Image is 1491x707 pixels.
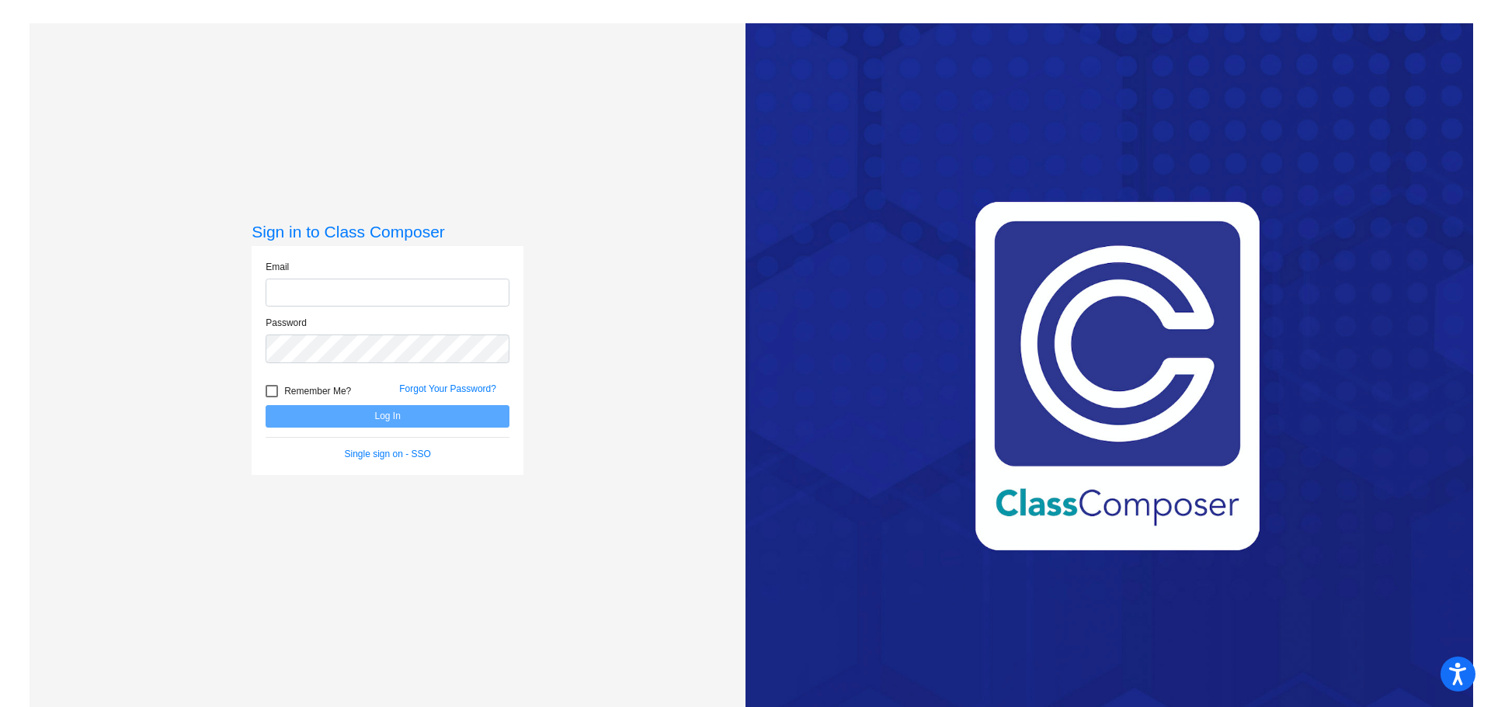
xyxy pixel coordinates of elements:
a: Forgot Your Password? [399,383,496,394]
label: Password [266,316,307,330]
a: Single sign on - SSO [345,449,431,459]
h3: Sign in to Class Composer [252,222,523,241]
span: Remember Me? [284,382,351,400]
label: Email [266,260,289,274]
button: Log In [266,405,509,428]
